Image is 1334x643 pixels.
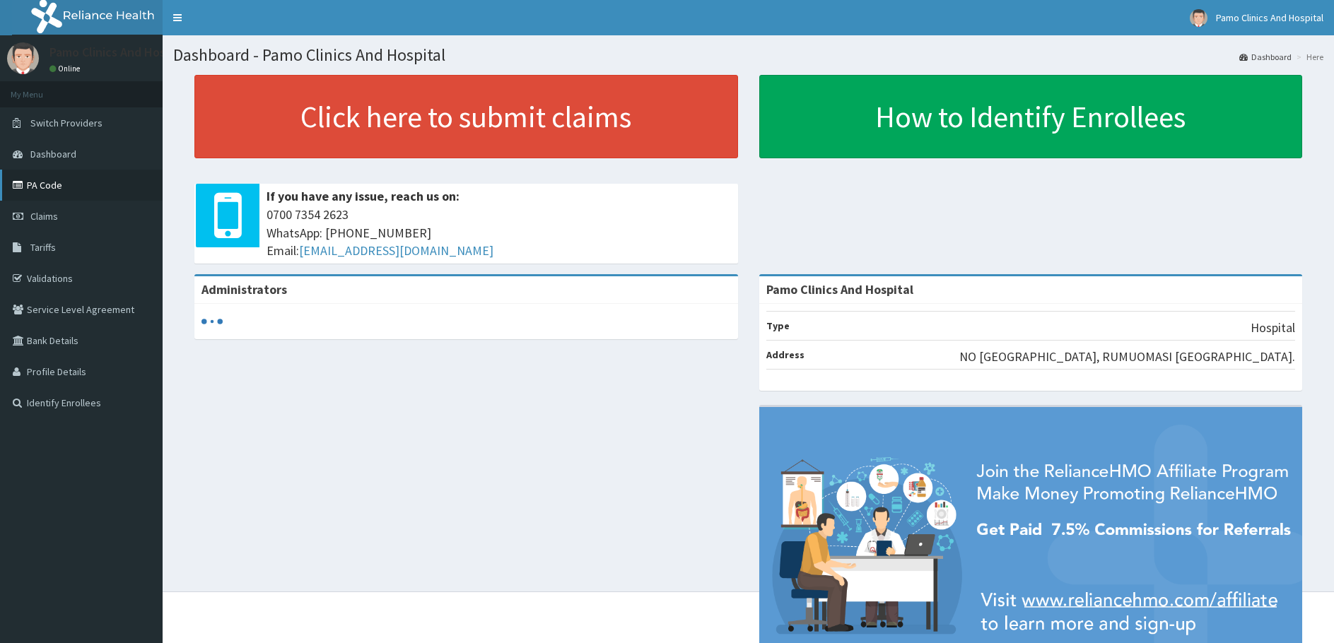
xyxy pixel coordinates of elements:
[766,348,805,361] b: Address
[299,242,493,259] a: [EMAIL_ADDRESS][DOMAIN_NAME]
[1251,319,1295,337] p: Hospital
[1190,9,1207,27] img: User Image
[766,281,913,297] strong: Pamo Clinics And Hospital
[1293,51,1323,63] li: Here
[30,210,58,223] span: Claims
[49,64,83,73] a: Online
[194,75,738,158] a: Click here to submit claims
[30,148,76,160] span: Dashboard
[267,188,460,204] b: If you have any issue, reach us on:
[1216,11,1323,24] span: Pamo Clinics And Hospital
[201,281,287,297] b: Administrators
[267,206,731,260] span: 0700 7354 2623 WhatsApp: [PHONE_NUMBER] Email:
[759,75,1303,158] a: How to Identify Enrollees
[30,241,56,254] span: Tariffs
[201,311,223,332] svg: audio-loading
[49,46,191,59] p: Pamo Clinics And Hospital
[173,46,1323,64] h1: Dashboard - Pamo Clinics And Hospital
[959,348,1295,366] p: NO [GEOGRAPHIC_DATA], RUMUOMASI [GEOGRAPHIC_DATA].
[1239,51,1292,63] a: Dashboard
[30,117,103,129] span: Switch Providers
[7,42,39,74] img: User Image
[766,319,790,332] b: Type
